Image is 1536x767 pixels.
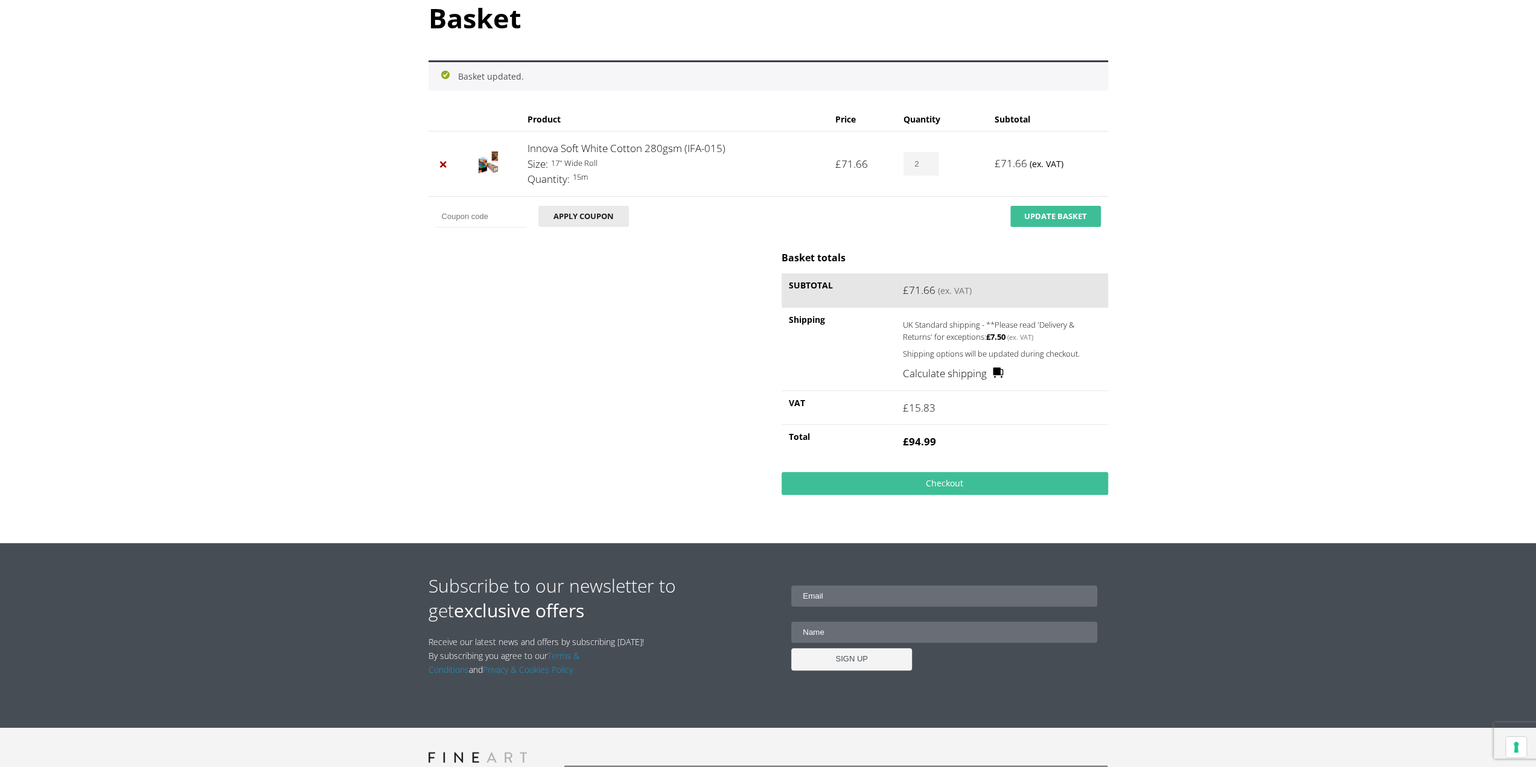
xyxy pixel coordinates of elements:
span: £ [903,401,909,415]
th: VAT [782,390,896,425]
span: £ [903,283,909,297]
h2: Subscribe to our newsletter to get [429,573,768,623]
p: 15m [527,170,821,184]
small: (ex. VAT) [1007,333,1033,342]
span: £ [995,156,1001,170]
th: Quantity [896,107,987,131]
button: Update basket [1010,206,1101,227]
th: Subtotal [782,273,896,308]
bdi: 71.66 [903,283,935,297]
span: £ [903,434,909,448]
dt: Size: [527,156,548,172]
bdi: 71.66 [835,157,868,171]
a: Terms & Conditions [429,650,579,675]
th: Total [782,424,896,459]
p: Shipping options will be updated during checkout. [903,347,1100,361]
th: Subtotal [987,107,1108,131]
th: Product [520,107,828,131]
p: Receive our latest news and offers by subscribing [DATE]! By subscribing you agree to our and [429,635,651,676]
strong: exclusive offers [454,598,584,623]
h2: Basket totals [782,251,1107,264]
label: UK Standard shipping - **Please read 'Delivery & Returns' for exceptions: [903,317,1081,343]
a: Calculate shipping [903,366,1004,381]
input: Name [791,622,1097,643]
small: (ex. VAT) [938,285,972,296]
bdi: 94.99 [903,434,936,448]
small: (ex. VAT) [1030,158,1063,170]
input: Product quantity [903,152,938,176]
input: Email [791,585,1097,606]
p: 17" Wide Roll [527,156,821,170]
th: Shipping [782,307,896,390]
span: £ [835,157,841,171]
bdi: 71.66 [995,156,1027,170]
th: Price [828,107,896,131]
button: Your consent preferences for tracking technologies [1506,737,1526,757]
input: Coupon code [436,206,526,228]
a: Remove Innova Soft White Cotton 280gsm (IFA-015) from basket [436,156,451,172]
bdi: 7.50 [986,331,1005,342]
bdi: 15.83 [903,401,935,415]
div: Basket updated. [429,60,1108,91]
span: £ [986,331,990,342]
a: Privacy & Cookies Policy. [483,664,575,675]
img: Innova Soft White Cotton 280gsm (IFA-015) [479,150,498,174]
a: Innova Soft White Cotton 280gsm (IFA-015) [527,141,725,155]
input: SIGN UP [791,648,912,670]
a: Checkout [782,472,1107,495]
button: Apply coupon [538,206,629,227]
dt: Quantity: [527,171,570,187]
